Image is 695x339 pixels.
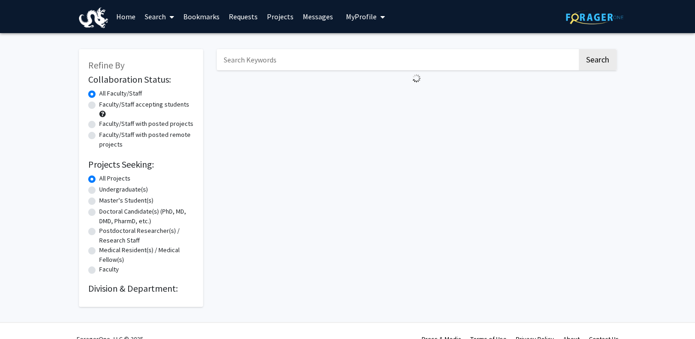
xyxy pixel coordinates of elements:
span: Refine By [88,59,124,71]
a: Requests [224,0,262,33]
h2: Projects Seeking: [88,159,194,170]
a: Projects [262,0,298,33]
img: Drexel University Logo [79,7,108,28]
label: Postdoctoral Researcher(s) / Research Staff [99,226,194,245]
input: Search Keywords [217,49,577,70]
a: Home [112,0,140,33]
h2: Division & Department: [88,283,194,294]
a: Search [140,0,179,33]
label: All Projects [99,174,130,183]
h2: Collaboration Status: [88,74,194,85]
label: Faculty/Staff with posted remote projects [99,130,194,149]
label: Medical Resident(s) / Medical Fellow(s) [99,245,194,265]
a: Bookmarks [179,0,224,33]
button: Search [579,49,616,70]
label: Master's Student(s) [99,196,153,205]
label: Faculty/Staff accepting students [99,100,189,109]
label: Faculty [99,265,119,274]
iframe: Chat [656,298,688,332]
span: My Profile [346,12,377,21]
nav: Page navigation [217,86,616,107]
label: All Faculty/Staff [99,89,142,98]
label: Undergraduate(s) [99,185,148,194]
label: Faculty/Staff with posted projects [99,119,193,129]
img: ForagerOne Logo [566,10,623,24]
a: Messages [298,0,338,33]
label: Doctoral Candidate(s) (PhD, MD, DMD, PharmD, etc.) [99,207,194,226]
img: Loading [408,70,424,86]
